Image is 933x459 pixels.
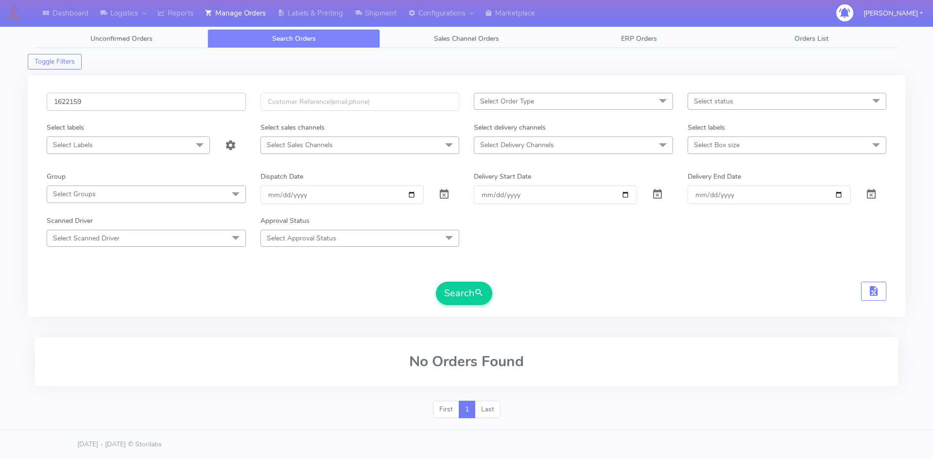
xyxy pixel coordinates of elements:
[260,171,303,182] label: Dispatch Date
[688,171,741,182] label: Delivery End Date
[474,171,531,182] label: Delivery Start Date
[267,140,333,150] span: Select Sales Channels
[474,122,546,133] label: Select delivery channels
[694,140,740,150] span: Select Box size
[53,189,96,199] span: Select Groups
[795,34,829,43] span: Orders List
[621,34,657,43] span: ERP Orders
[47,216,93,226] label: Scanned Driver
[272,34,316,43] span: Search Orders
[53,234,120,243] span: Select Scanned Driver
[267,234,336,243] span: Select Approval Status
[688,122,725,133] label: Select labels
[260,122,325,133] label: Select sales channels
[436,282,492,305] button: Search
[47,122,84,133] label: Select labels
[694,97,733,106] span: Select status
[459,401,475,418] a: 1
[434,34,499,43] span: Sales Channel Orders
[480,97,534,106] span: Select Order Type
[35,29,898,48] ul: Tabs
[28,54,82,69] button: Toggle Filters
[856,3,930,23] button: [PERSON_NAME]
[260,93,460,111] input: Customer Reference(email,phone)
[260,216,310,226] label: Approval Status
[47,93,246,111] input: Order Id
[47,354,886,370] h2: No Orders Found
[480,140,554,150] span: Select Delivery Channels
[47,171,66,182] label: Group
[90,34,153,43] span: Unconfirmed Orders
[53,140,93,150] span: Select Labels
